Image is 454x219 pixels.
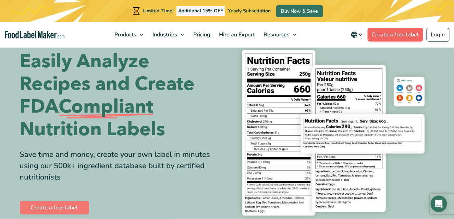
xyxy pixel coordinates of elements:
div: Save time and money, create your own label in minutes using our 500k+ ingredient database built b... [20,149,222,183]
span: Resources [261,31,290,38]
a: Products [110,22,147,47]
span: Industries [150,31,178,38]
div: Open Intercom Messenger [431,196,447,212]
a: Create a free label [20,201,89,215]
span: Hire an Expert [217,31,256,38]
span: Additional 15% OFF [176,6,225,16]
a: Buy Now & Save [276,5,323,17]
a: Hire an Expert [215,22,258,47]
span: Compliant [59,95,154,118]
a: Create a free label [368,28,423,42]
span: Products [112,31,137,38]
span: Pricing [191,31,211,38]
a: Industries [148,22,187,47]
a: Login [427,28,450,42]
a: Resources [259,22,300,47]
span: Yearly Subscription [228,8,271,14]
h1: Easily Analyze Recipes and Create FDA Nutrition Labels [20,50,222,141]
span: Limited Time! [143,8,173,14]
a: Pricing [189,22,213,47]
